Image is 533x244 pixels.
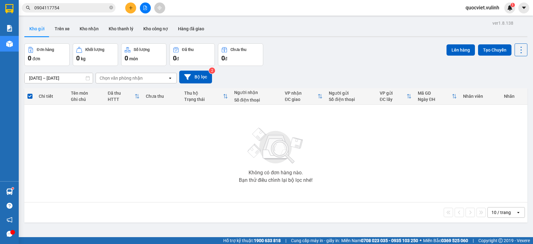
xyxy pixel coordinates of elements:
button: Lên hàng [447,44,475,56]
img: warehouse-icon [6,188,13,195]
div: Nhân viên [463,94,498,99]
div: VP nhận [285,91,318,96]
span: 0 [125,54,128,62]
div: Chọn văn phòng nhận [100,75,143,81]
div: Khối lượng [85,47,104,52]
span: Miền Nam [341,237,418,244]
span: đ [225,56,227,61]
div: Số điện thoại [234,97,279,102]
span: caret-down [521,5,527,11]
button: Chưa thu0đ [218,43,263,66]
button: Trên xe [50,21,75,36]
div: Chưa thu [146,94,178,99]
div: ĐC giao [285,97,318,102]
th: Toggle SortBy [282,88,326,105]
button: plus [125,2,136,13]
div: Chưa thu [230,47,246,52]
span: Miền Bắc [423,237,468,244]
img: solution-icon [6,25,13,32]
span: aim [157,6,162,10]
div: 10 / trang [491,209,511,216]
svg: open [168,76,173,81]
button: caret-down [518,2,529,13]
span: close-circle [109,5,113,11]
div: Không có đơn hàng nào. [249,170,303,175]
div: Nhãn [504,94,524,99]
div: Đã thu [182,47,194,52]
button: Kho nhận [75,21,104,36]
span: đơn [32,56,40,61]
span: món [129,56,138,61]
strong: 0708 023 035 - 0935 103 250 [361,238,418,243]
button: Đã thu0đ [170,43,215,66]
div: VP gửi [380,91,407,96]
img: svg+xml;base64,PHN2ZyBjbGFzcz0ibGlzdC1wbHVnX19zdmciIHhtbG5zPSJodHRwOi8vd3d3LnczLm9yZy8yMDAwL3N2Zy... [244,124,307,168]
span: plus [129,6,133,10]
button: Bộ lọc [179,71,212,83]
button: Kho thanh lý [104,21,138,36]
div: HTTT [108,97,135,102]
span: 0 [76,54,80,62]
span: 1 [511,3,514,7]
div: Đơn hàng [37,47,54,52]
strong: 0369 525 060 [441,238,468,243]
button: Số lượng0món [121,43,166,66]
span: search [26,6,30,10]
div: Đã thu [108,91,135,96]
span: 0 [221,54,225,62]
div: Bạn thử điều chỉnh lại bộ lọc nhé! [239,178,313,183]
button: Kho gửi [24,21,50,36]
th: Toggle SortBy [377,88,415,105]
button: Tạo Chuyến [478,44,511,56]
span: file-add [143,6,147,10]
span: ⚪️ [420,239,422,242]
div: Mã GD [418,91,452,96]
div: Ghi chú [71,97,101,102]
img: logo-vxr [5,4,13,13]
span: close-circle [109,6,113,9]
th: Toggle SortBy [105,88,143,105]
div: Tên món [71,91,101,96]
button: Đơn hàng0đơn [24,43,70,66]
div: ĐC lấy [380,97,407,102]
div: Ngày ĐH [418,97,452,102]
strong: 1900 633 818 [254,238,281,243]
th: Toggle SortBy [181,88,231,105]
span: đ [176,56,179,61]
span: | [285,237,286,244]
input: Tìm tên, số ĐT hoặc mã đơn [34,4,108,11]
button: Kho công nợ [138,21,173,36]
img: warehouse-icon [6,41,13,47]
button: file-add [140,2,151,13]
sup: 2 [209,67,215,74]
div: Thu hộ [184,91,223,96]
span: notification [7,217,12,223]
div: Người nhận [234,90,279,95]
span: copyright [498,238,503,243]
span: message [7,231,12,237]
div: Người gửi [329,91,373,96]
button: aim [154,2,165,13]
span: 0 [173,54,176,62]
div: ver 1.8.138 [492,20,513,27]
div: Số điện thoại [329,97,373,102]
svg: open [516,210,521,215]
span: Cung cấp máy in - giấy in: [291,237,340,244]
sup: 1 [511,3,515,7]
span: 0 [28,54,31,62]
th: Toggle SortBy [415,88,460,105]
button: Hàng đã giao [173,21,209,36]
div: Chi tiết [39,94,65,99]
div: Số lượng [134,47,150,52]
input: Select a date range. [25,73,93,83]
sup: 1 [12,187,14,189]
span: question-circle [7,203,12,209]
span: Hỗ trợ kỹ thuật: [223,237,281,244]
span: quocviet.vulinh [461,4,504,12]
img: icon-new-feature [507,5,513,11]
span: kg [81,56,86,61]
button: Khối lượng0kg [73,43,118,66]
div: Trạng thái [184,97,223,102]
